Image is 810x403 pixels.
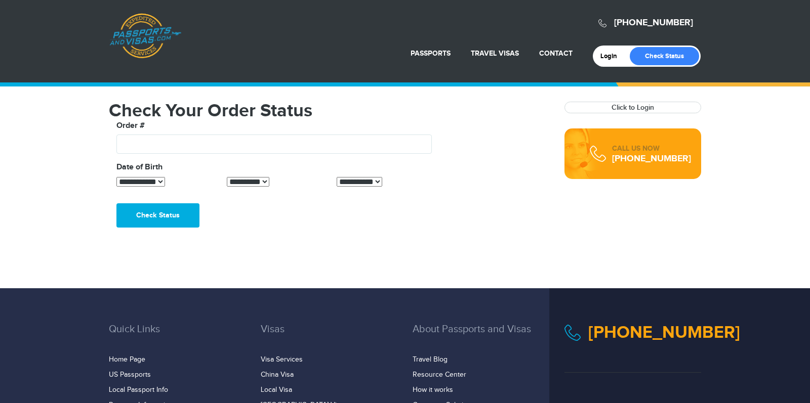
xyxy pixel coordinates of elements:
a: Login [600,52,624,60]
a: Passports & [DOMAIN_NAME] [109,13,181,59]
div: CALL US NOW [612,144,691,154]
a: Local Passport Info [109,386,168,394]
a: Passports [411,49,451,58]
a: Resource Center [413,371,466,379]
label: Order # [116,120,145,132]
a: Travel Blog [413,355,448,364]
a: How it works [413,386,453,394]
label: Date of Birth [116,161,163,173]
a: [PHONE_NUMBER] [588,322,740,343]
a: Travel Visas [471,49,519,58]
a: China Visa [261,371,294,379]
button: Check Status [116,203,199,228]
h3: Visas [261,324,397,350]
a: Home Page [109,355,145,364]
a: [PHONE_NUMBER] [614,17,693,28]
a: Click to Login [612,103,654,112]
h3: Quick Links [109,324,246,350]
h3: About Passports and Visas [413,324,549,350]
a: Local Visa [261,386,292,394]
a: Contact [539,49,573,58]
a: US Passports [109,371,151,379]
a: Check Status [630,47,699,65]
h1: Check Your Order Status [109,102,549,120]
a: Visa Services [261,355,303,364]
div: [PHONE_NUMBER] [612,154,691,164]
